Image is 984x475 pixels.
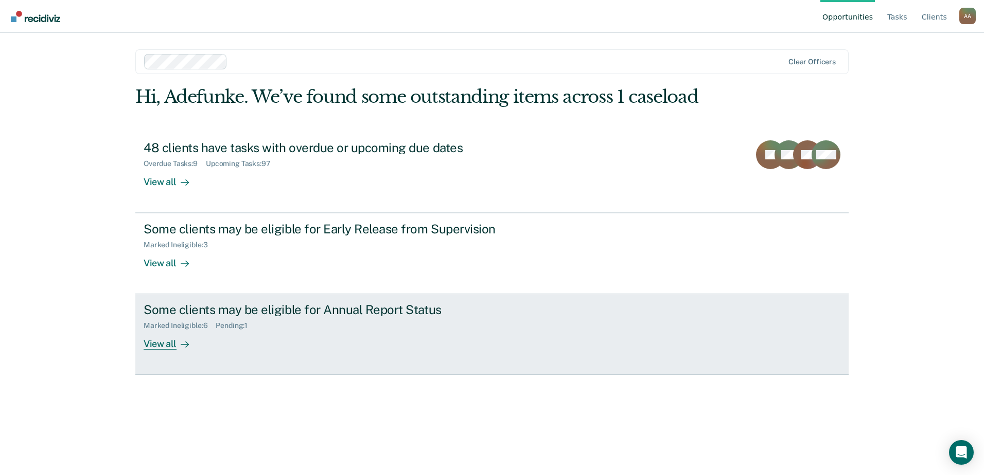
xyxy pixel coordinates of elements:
div: Marked Ineligible : 3 [144,241,216,249]
div: View all [144,168,201,188]
div: View all [144,330,201,350]
div: Overdue Tasks : 9 [144,159,206,168]
div: Open Intercom Messenger [949,440,974,465]
div: 48 clients have tasks with overdue or upcoming due dates [144,140,505,155]
a: 48 clients have tasks with overdue or upcoming due datesOverdue Tasks:9Upcoming Tasks:97View all [135,132,849,213]
div: Marked Ineligible : 6 [144,321,216,330]
div: Some clients may be eligible for Early Release from Supervision [144,222,505,236]
div: Clear officers [788,58,836,66]
div: Upcoming Tasks : 97 [206,159,279,168]
div: Some clients may be eligible for Annual Report Status [144,302,505,317]
div: View all [144,249,201,269]
img: Recidiviz [11,11,60,22]
a: Some clients may be eligible for Early Release from SupervisionMarked Ineligible:3View all [135,213,849,294]
div: Pending : 1 [216,321,256,330]
a: Some clients may be eligible for Annual Report StatusMarked Ineligible:6Pending:1View all [135,294,849,375]
button: Profile dropdown button [959,8,976,24]
div: A A [959,8,976,24]
div: Hi, Adefunke. We’ve found some outstanding items across 1 caseload [135,86,706,107]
